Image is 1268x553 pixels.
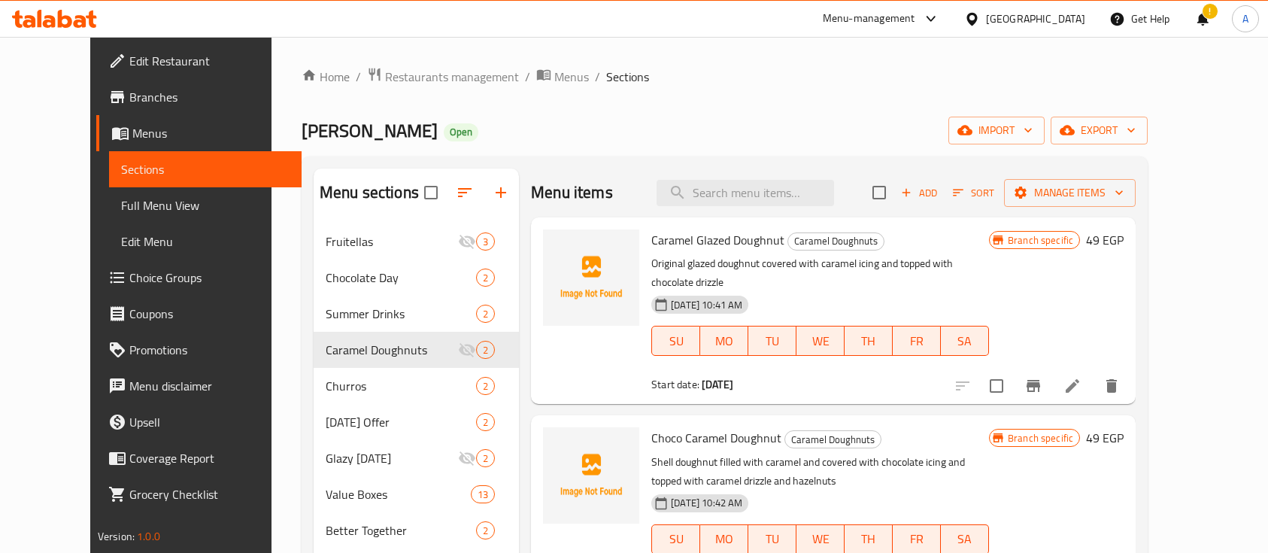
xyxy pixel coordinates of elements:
div: items [476,232,495,251]
li: / [595,68,600,86]
span: TH [851,330,887,352]
span: MO [706,330,742,352]
div: items [476,413,495,431]
div: Churros [326,377,476,395]
span: Value Boxes [326,485,471,503]
div: Summer Drinks2 [314,296,519,332]
input: search [657,180,834,206]
span: Sort [953,184,994,202]
span: Add item [895,181,943,205]
span: SA [947,528,983,550]
button: FR [893,326,941,356]
span: 2 [477,415,494,430]
span: Branches [129,88,290,106]
h2: Menu sections [320,181,419,204]
button: MO [700,326,748,356]
li: / [525,68,530,86]
button: Add section [483,175,519,211]
span: Menus [554,68,589,86]
span: Grocery Checklist [129,485,290,503]
span: Sort items [943,181,1004,205]
div: Menu-management [823,10,915,28]
a: Edit Menu [109,223,302,260]
span: import [960,121,1033,140]
a: Home [302,68,350,86]
div: [GEOGRAPHIC_DATA] [986,11,1085,27]
div: Caramel Doughnuts [787,232,884,251]
button: import [948,117,1045,144]
span: [PERSON_NAME] [302,114,438,147]
a: Full Menu View [109,187,302,223]
a: Coverage Report [96,440,302,476]
svg: Inactive section [458,449,476,467]
span: Chocolate Day [326,269,476,287]
div: [DATE] Offer2 [314,404,519,440]
span: Branch specific [1002,233,1079,248]
div: items [476,521,495,539]
span: [DATE] 10:42 AM [665,496,748,510]
span: 2 [477,343,494,357]
a: Grocery Checklist [96,476,302,512]
li: / [356,68,361,86]
span: export [1063,121,1136,140]
span: Manage items [1016,184,1124,202]
span: Restaurants management [385,68,519,86]
a: Edit Restaurant [96,43,302,79]
p: Shell doughnut filled with caramel and covered with chocolate icing and topped with caramel drizz... [651,453,989,491]
button: delete [1094,368,1130,404]
span: 2 [477,524,494,538]
span: Menus [132,124,290,142]
span: TU [754,330,790,352]
a: Promotions [96,332,302,368]
span: Caramel Doughnuts [785,431,881,448]
span: 2 [477,307,494,321]
div: Glazy [DATE]2 [314,440,519,476]
span: Promotions [129,341,290,359]
span: Choice Groups [129,269,290,287]
div: items [476,377,495,395]
span: Edit Menu [121,232,290,251]
span: Select to update [981,370,1012,402]
button: Branch-specific-item [1015,368,1051,404]
span: Caramel Doughnuts [326,341,458,359]
div: Glazy Sunday [326,449,458,467]
span: TH [851,528,887,550]
div: Value Boxes13 [314,476,519,512]
div: Chocolate Day2 [314,260,519,296]
img: Choco Caramel Doughnut [543,427,639,524]
div: items [476,341,495,359]
span: 2 [477,271,494,285]
span: 3 [477,235,494,249]
div: Open [444,123,478,141]
a: Choice Groups [96,260,302,296]
span: MO [706,528,742,550]
span: Full Menu View [121,196,290,214]
span: Open [444,126,478,138]
a: Restaurants management [367,67,519,87]
div: items [476,305,495,323]
span: TU [754,528,790,550]
button: Sort [949,181,998,205]
h6: 49 EGP [1086,229,1124,251]
a: Menus [536,67,589,87]
div: Better Together2 [314,512,519,548]
span: Edit Restaurant [129,52,290,70]
span: Add [899,184,939,202]
span: FR [899,528,935,550]
span: FR [899,330,935,352]
button: Manage items [1004,179,1136,207]
h6: 49 EGP [1086,427,1124,448]
span: Menu disclaimer [129,377,290,395]
nav: breadcrumb [302,67,1148,87]
span: Sort sections [447,175,483,211]
div: Fruitellas3 [314,223,519,260]
svg: Inactive section [458,341,476,359]
span: Choco Caramel Doughnut [651,427,781,449]
div: Caramel Doughnuts [784,430,881,448]
img: Caramel Glazed Doughnut [543,229,639,326]
span: [DATE] 10:41 AM [665,298,748,312]
span: Fruitellas [326,232,458,251]
span: WE [802,330,839,352]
